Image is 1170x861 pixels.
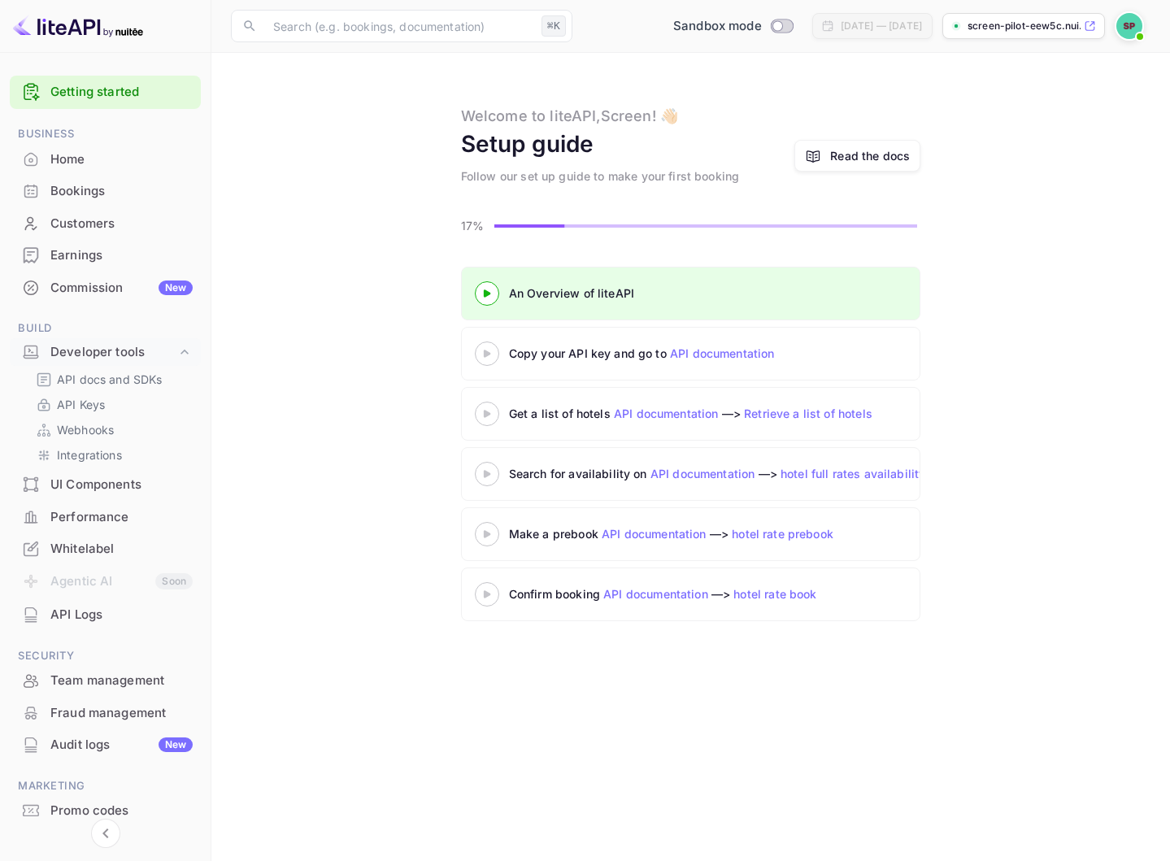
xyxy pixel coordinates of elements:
div: Bookings [10,176,201,207]
div: Audit logsNew [10,729,201,761]
a: Retrieve a list of hotels [744,407,872,420]
p: screen-pilot-eew5c.nui... [968,19,1081,33]
a: API Keys [36,396,188,413]
p: Integrations [57,446,122,463]
a: CommissionNew [10,272,201,302]
div: API docs and SDKs [29,367,194,391]
div: Home [10,144,201,176]
a: Performance [10,502,201,532]
a: API documentation [602,527,707,541]
p: Webhooks [57,421,114,438]
button: Collapse navigation [91,819,120,848]
a: API documentation [650,467,755,481]
a: hotel rate prebook [732,527,833,541]
a: Bookings [10,176,201,206]
div: Welcome to liteAPI, Screen ! 👋🏻 [461,105,678,127]
img: Screen Pilot [1116,13,1142,39]
span: Marketing [10,777,201,795]
span: Business [10,125,201,143]
div: Team management [50,672,193,690]
div: Audit logs [50,736,193,754]
div: API Logs [10,599,201,631]
a: UI Components [10,469,201,499]
div: Bookings [50,182,193,201]
a: Promo codes [10,795,201,825]
div: Getting started [10,76,201,109]
div: Earnings [50,246,193,265]
div: Developer tools [10,338,201,367]
p: 17% [461,217,489,234]
input: Search (e.g. bookings, documentation) [263,10,535,42]
div: Performance [10,502,201,533]
span: Sandbox mode [673,17,762,36]
div: Make a prebook —> [509,525,916,542]
div: Webhooks [29,418,194,441]
a: Getting started [50,83,193,102]
a: Customers [10,208,201,238]
a: API Logs [10,599,201,629]
a: API documentation [670,346,775,360]
div: ⌘K [542,15,566,37]
div: An Overview of liteAPI [509,285,916,302]
a: API documentation [614,407,719,420]
div: Copy your API key and go to [509,345,916,362]
img: LiteAPI logo [13,13,143,39]
div: Customers [50,215,193,233]
a: Fraud management [10,698,201,728]
div: Fraud management [10,698,201,729]
a: hotel full rates availability [781,467,925,481]
div: Get a list of hotels —> [509,405,916,422]
div: Follow our set up guide to make your first booking [461,167,740,185]
div: API Keys [29,393,194,416]
div: CommissionNew [10,272,201,304]
div: Whitelabel [10,533,201,565]
div: New [159,737,193,752]
div: Performance [50,508,193,527]
a: Whitelabel [10,533,201,563]
div: Customers [10,208,201,240]
a: Webhooks [36,421,188,438]
div: Commission [50,279,193,298]
div: UI Components [50,476,193,494]
a: Integrations [36,446,188,463]
a: Home [10,144,201,174]
div: New [159,280,193,295]
a: Audit logsNew [10,729,201,759]
a: hotel rate book [733,587,816,601]
div: Earnings [10,240,201,272]
div: UI Components [10,469,201,501]
div: API Logs [50,606,193,624]
div: Whitelabel [50,540,193,559]
span: Security [10,647,201,665]
div: Promo codes [50,802,193,820]
div: Team management [10,665,201,697]
a: Read the docs [794,140,920,172]
div: Promo codes [10,795,201,827]
div: Setup guide [461,127,594,161]
span: Build [10,320,201,337]
div: Fraud management [50,704,193,723]
a: API documentation [603,587,708,601]
div: Home [50,150,193,169]
a: Read the docs [830,147,910,164]
p: API docs and SDKs [57,371,163,388]
a: API docs and SDKs [36,371,188,388]
a: Earnings [10,240,201,270]
div: Developer tools [50,343,176,362]
div: Search for availability on —> [509,465,1078,482]
div: [DATE] — [DATE] [841,19,922,33]
a: Team management [10,665,201,695]
div: Integrations [29,443,194,467]
p: API Keys [57,396,105,413]
div: Confirm booking —> [509,585,916,602]
div: Switch to Production mode [667,17,799,36]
